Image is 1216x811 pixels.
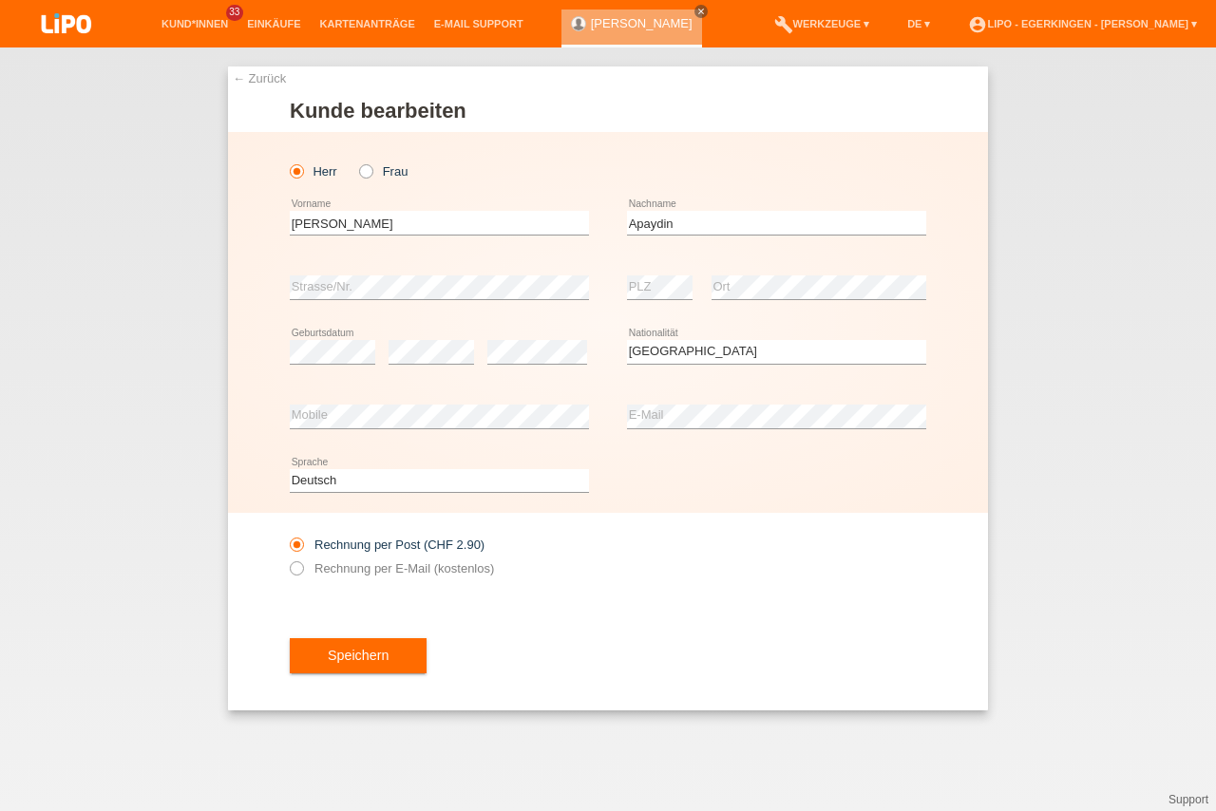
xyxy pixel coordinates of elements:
a: Einkäufe [237,18,310,29]
a: ← Zurück [233,71,286,85]
a: Kartenanträge [311,18,425,29]
input: Rechnung per Post (CHF 2.90) [290,538,302,561]
label: Herr [290,164,337,179]
a: Kund*innen [152,18,237,29]
input: Rechnung per E-Mail (kostenlos) [290,561,302,585]
span: 33 [226,5,243,21]
input: Frau [359,164,371,177]
i: account_circle [968,15,987,34]
button: Speichern [290,638,427,674]
a: E-Mail Support [425,18,533,29]
a: [PERSON_NAME] [591,16,693,30]
input: Herr [290,164,302,177]
i: build [774,15,793,34]
a: close [694,5,708,18]
a: LIPO pay [19,39,114,53]
a: buildWerkzeuge ▾ [765,18,880,29]
label: Rechnung per Post (CHF 2.90) [290,538,484,552]
span: Speichern [328,648,389,663]
h1: Kunde bearbeiten [290,99,926,123]
i: close [696,7,706,16]
label: Frau [359,164,408,179]
a: Support [1168,793,1208,806]
a: DE ▾ [898,18,940,29]
a: account_circleLIPO - Egerkingen - [PERSON_NAME] ▾ [959,18,1206,29]
label: Rechnung per E-Mail (kostenlos) [290,561,494,575]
